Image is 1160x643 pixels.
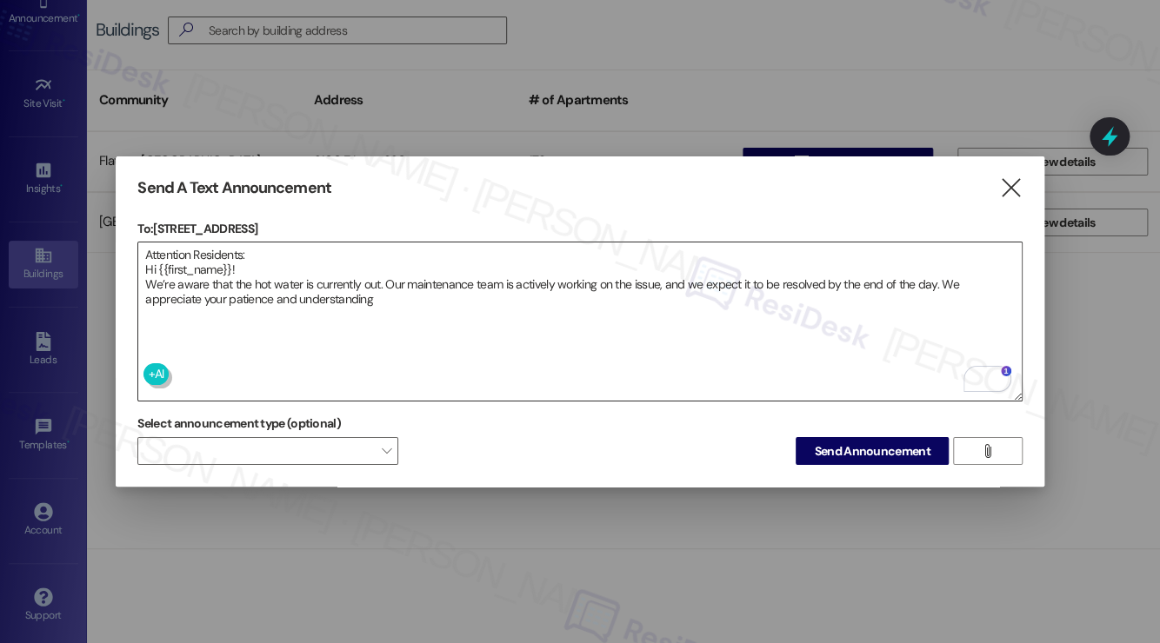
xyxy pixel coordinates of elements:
h3: Send A Text Announcement [137,178,330,198]
i:  [999,179,1023,197]
textarea: To enrich screen reader interactions, please activate Accessibility in Grammarly extension settings [138,242,1021,401]
button: Send Announcement [796,437,948,465]
div: To enrich screen reader interactions, please activate Accessibility in Grammarly extension settings [137,242,1022,401]
i:  [981,444,994,458]
label: Select announcement type (optional) [137,410,341,437]
p: To: [STREET_ADDRESS] [137,220,1022,237]
span: Send Announcement [814,442,930,461]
